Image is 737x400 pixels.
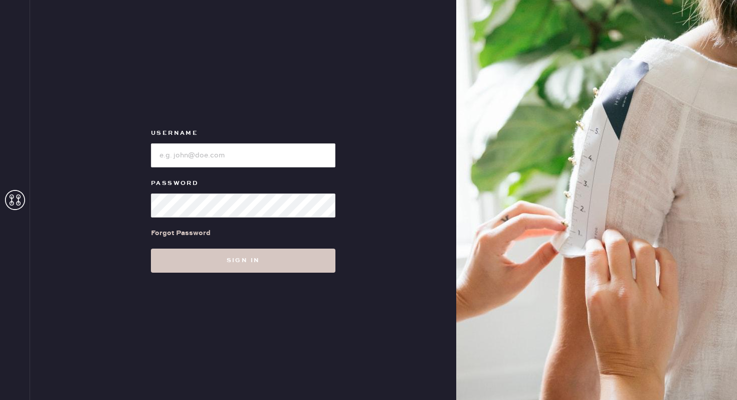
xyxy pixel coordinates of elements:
label: Username [151,127,335,139]
label: Password [151,177,335,189]
div: Forgot Password [151,228,211,239]
button: Sign in [151,249,335,273]
input: e.g. john@doe.com [151,143,335,167]
a: Forgot Password [151,218,211,249]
